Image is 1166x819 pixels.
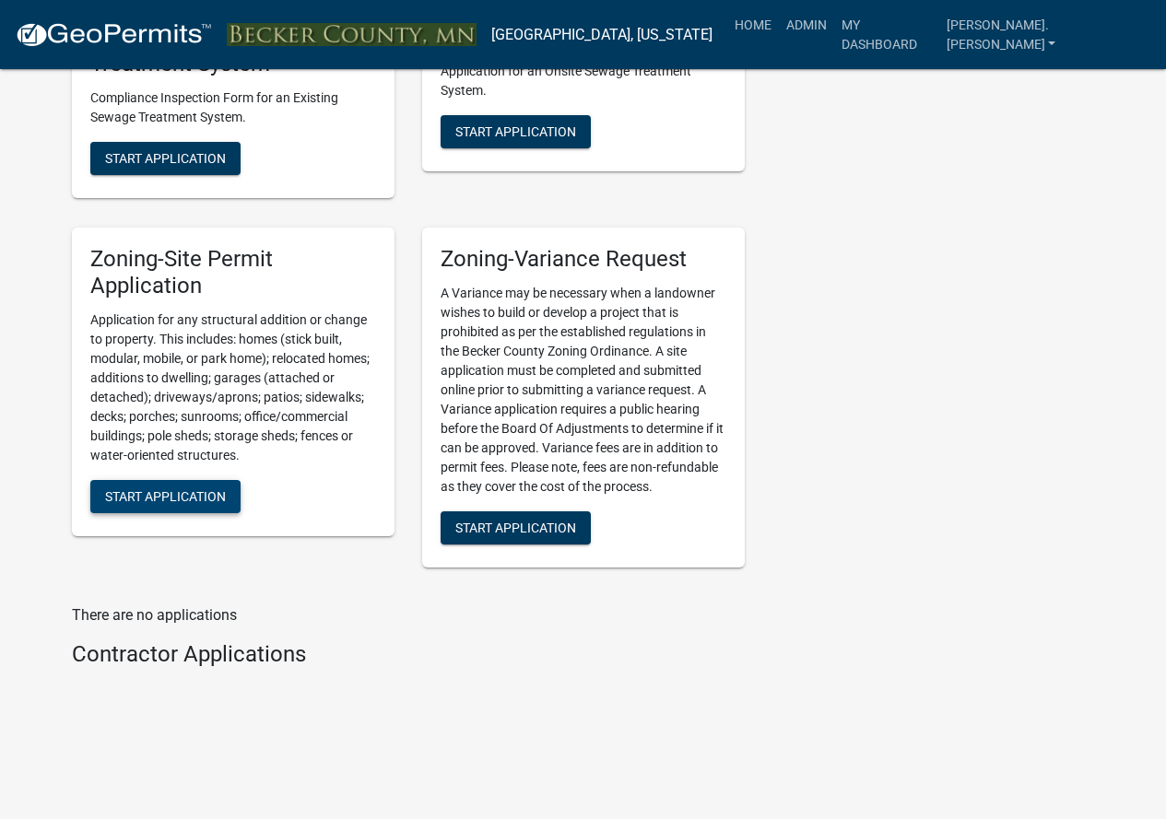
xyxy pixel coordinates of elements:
button: Start Application [441,511,591,544]
a: Admin [779,7,834,42]
button: Start Application [90,480,241,513]
img: Becker County, Minnesota [227,23,477,47]
button: Start Application [441,115,591,148]
span: Start Application [105,151,226,166]
span: Start Application [455,124,576,139]
p: There are no applications [72,604,745,626]
wm-workflow-list-section: Contractor Applications [72,641,745,675]
span: Start Application [105,488,226,503]
a: [PERSON_NAME].[PERSON_NAME] [939,7,1151,62]
a: My Dashboard [834,7,939,62]
p: Application for any structural addition or change to property. This includes: homes (stick built,... [90,310,376,465]
h4: Contractor Applications [72,641,745,668]
p: Compliance Inspection Form for an Existing Sewage Treatment System. [90,88,376,127]
button: Start Application [90,142,241,175]
span: Start Application [455,521,576,535]
h5: Zoning-Site Permit Application [90,246,376,299]
p: A Variance may be necessary when a landowner wishes to build or develop a project that is prohibi... [441,284,726,497]
p: Application for an Onsite Sewage Treatment System. [441,62,726,100]
h5: Zoning-Variance Request [441,246,726,273]
a: [GEOGRAPHIC_DATA], [US_STATE] [491,19,713,51]
a: Home [727,7,779,42]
